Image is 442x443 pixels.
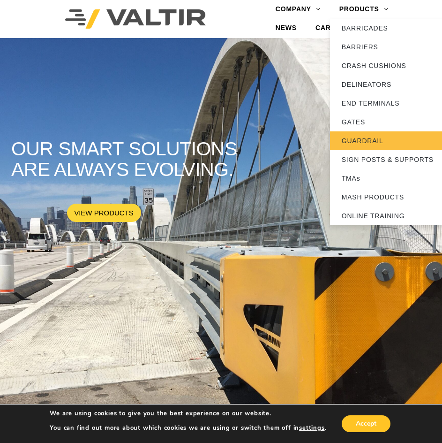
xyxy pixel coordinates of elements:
a: NEWS [266,19,306,38]
button: settings [299,424,324,432]
p: You can find out more about which cookies we are using or switch them off in . [50,424,326,432]
a: CAREERS [306,19,369,38]
a: VIEW PRODUCTS [67,204,141,222]
button: Accept [342,415,390,432]
rs-layer: OUR SMART SOLUTIONS ARE ALWAYS EVOLVING. [11,138,261,181]
img: Valtir [65,9,206,29]
p: We are using cookies to give you the best experience on our website. [50,409,326,418]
